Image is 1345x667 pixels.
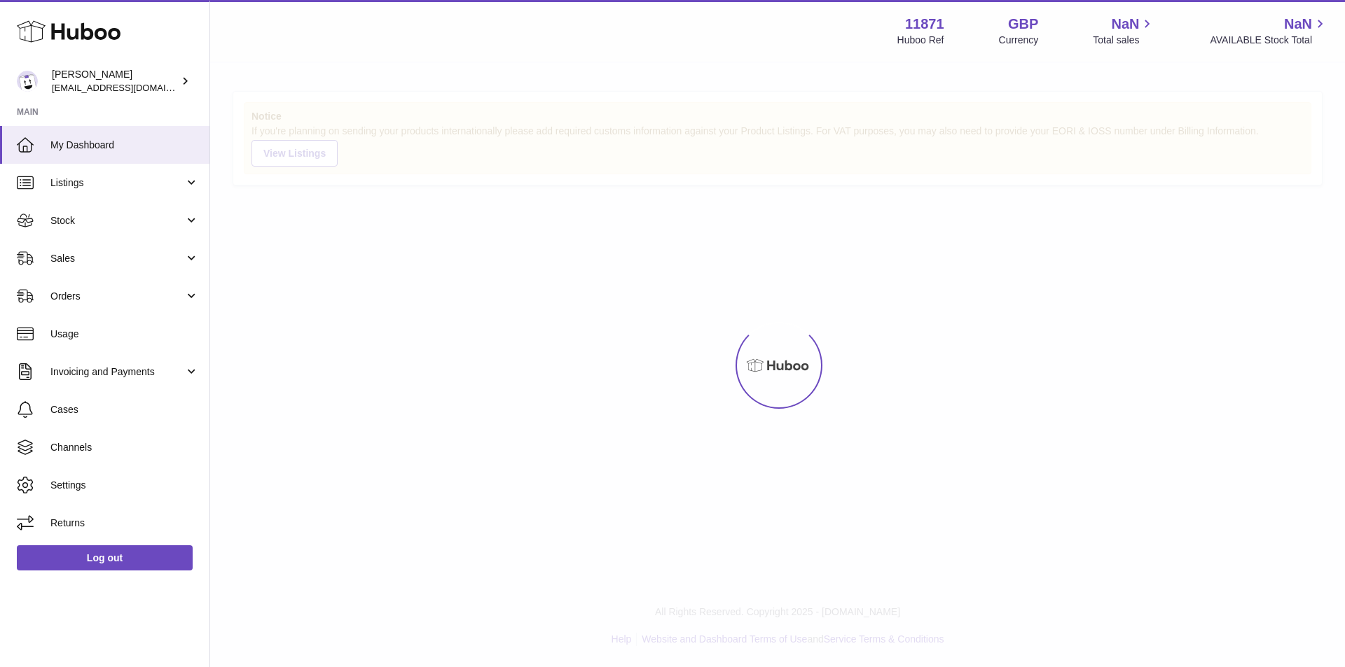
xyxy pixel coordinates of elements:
span: Orders [50,290,184,303]
img: internalAdmin-11871@internal.huboo.com [17,71,38,92]
strong: 11871 [905,15,944,34]
span: NaN [1284,15,1312,34]
div: Huboo Ref [897,34,944,47]
span: Cases [50,403,199,416]
div: [PERSON_NAME] [52,68,178,94]
span: Total sales [1093,34,1155,47]
span: Usage [50,328,199,341]
a: NaN Total sales [1093,15,1155,47]
span: Settings [50,479,199,492]
span: NaN [1111,15,1139,34]
span: Invoicing and Payments [50,365,184,379]
a: NaN AVAILABLE Stock Total [1210,15,1328,47]
span: AVAILABLE Stock Total [1210,34,1328,47]
a: Log out [17,545,193,570]
span: Returns [50,517,199,530]
span: Sales [50,252,184,265]
div: Currency [999,34,1039,47]
span: [EMAIL_ADDRESS][DOMAIN_NAME] [52,82,206,93]
strong: GBP [1008,15,1038,34]
span: Stock [50,214,184,227]
span: Listings [50,176,184,190]
span: Channels [50,441,199,454]
span: My Dashboard [50,139,199,152]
